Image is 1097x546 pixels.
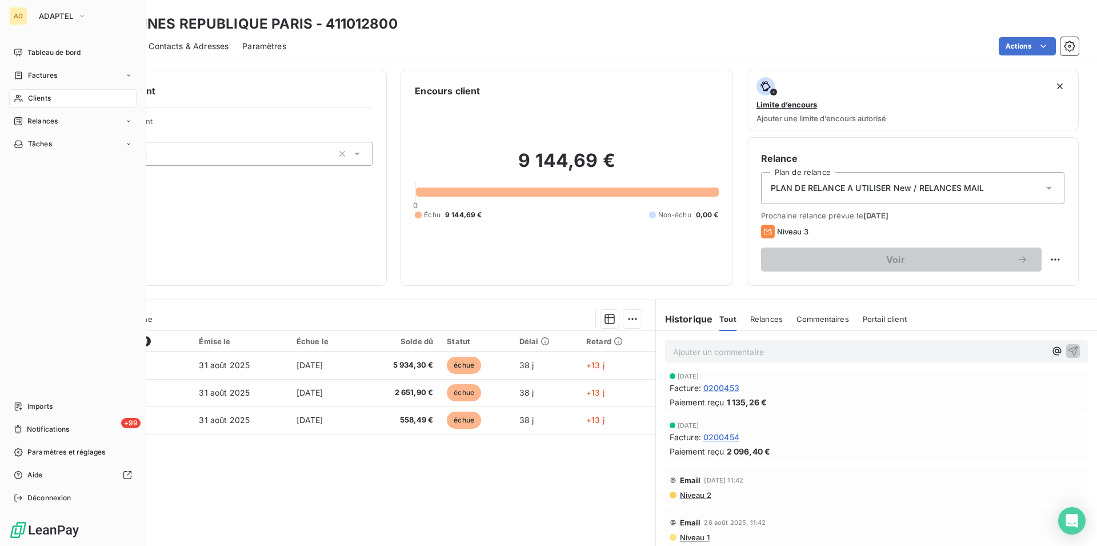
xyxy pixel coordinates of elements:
[242,41,286,52] span: Paramètres
[447,412,481,429] span: échue
[703,382,739,394] span: 0200453
[519,360,534,370] span: 38 j
[28,93,51,103] span: Clients
[586,337,648,346] div: Retard
[756,114,886,123] span: Ajouter une limite d’encours autorisé
[297,388,323,397] span: [DATE]
[519,337,572,346] div: Délai
[678,373,699,380] span: [DATE]
[519,415,534,425] span: 38 j
[777,227,808,236] span: Niveau 3
[366,415,434,426] span: 558,49 €
[297,360,323,370] span: [DATE]
[39,11,73,21] span: ADAPTEL
[27,470,43,480] span: Aide
[199,360,250,370] span: 31 août 2025
[27,447,105,457] span: Paramètres et réglages
[761,211,1064,220] span: Prochaine relance prévue le
[999,37,1056,55] button: Actions
[863,314,907,324] span: Portail client
[656,312,713,326] h6: Historique
[704,477,743,484] span: [DATE] 11:42
[9,521,80,539] img: Logo LeanPay
[796,314,849,324] span: Commentaires
[586,388,604,397] span: +13 j
[679,533,710,542] span: Niveau 1
[27,116,58,126] span: Relances
[366,360,434,371] span: 5 934,30 €
[27,493,71,503] span: Déconnexion
[727,445,771,457] span: 2 096,40 €
[678,422,699,429] span: [DATE]
[447,384,481,401] span: échue
[703,431,739,443] span: 0200454
[28,70,57,81] span: Factures
[69,84,373,98] h6: Informations client
[101,14,398,34] h3: CITADINES REPUBLIQUE PARIS - 411012800
[415,84,480,98] h6: Encours client
[775,255,1016,264] span: Voir
[863,211,889,220] span: [DATE]
[704,519,766,526] span: 26 août 2025, 11:42
[199,388,250,397] span: 31 août 2025
[761,152,1064,165] h6: Relance
[680,518,701,527] span: Email
[586,415,604,425] span: +13 j
[92,117,373,133] span: Propriétés Client
[199,337,282,346] div: Émise le
[366,337,434,346] div: Solde dû
[696,210,719,220] span: 0,00 €
[366,387,434,398] span: 2 651,90 €
[27,424,69,435] span: Notifications
[756,100,817,109] span: Limite d’encours
[199,415,250,425] span: 31 août 2025
[586,360,604,370] span: +13 j
[297,415,323,425] span: [DATE]
[297,337,352,346] div: Échue le
[149,41,229,52] span: Contacts & Adresses
[771,182,984,194] span: PLAN DE RELANCE A UTILISER New / RELANCES MAIL
[658,210,691,220] span: Non-échu
[670,445,724,457] span: Paiement reçu
[415,149,718,184] h2: 9 144,69 €
[447,337,505,346] div: Statut
[747,70,1079,130] button: Limite d’encoursAjouter une limite d’encours autorisé
[727,396,767,408] span: 1 135,26 €
[9,7,27,25] div: AD
[445,210,482,220] span: 9 144,69 €
[719,314,736,324] span: Tout
[121,418,141,428] span: +99
[750,314,783,324] span: Relances
[147,149,156,159] input: Ajouter une valeur
[27,401,53,412] span: Imports
[679,491,711,500] span: Niveau 2
[447,357,481,374] span: échue
[413,201,418,210] span: 0
[27,47,81,58] span: Tableau de bord
[519,388,534,397] span: 38 j
[680,476,701,485] span: Email
[670,382,701,394] span: Facture :
[670,431,701,443] span: Facture :
[1058,507,1086,535] div: Open Intercom Messenger
[28,139,52,149] span: Tâches
[424,210,441,220] span: Échu
[761,248,1042,272] button: Voir
[670,396,724,408] span: Paiement reçu
[9,466,137,484] a: Aide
